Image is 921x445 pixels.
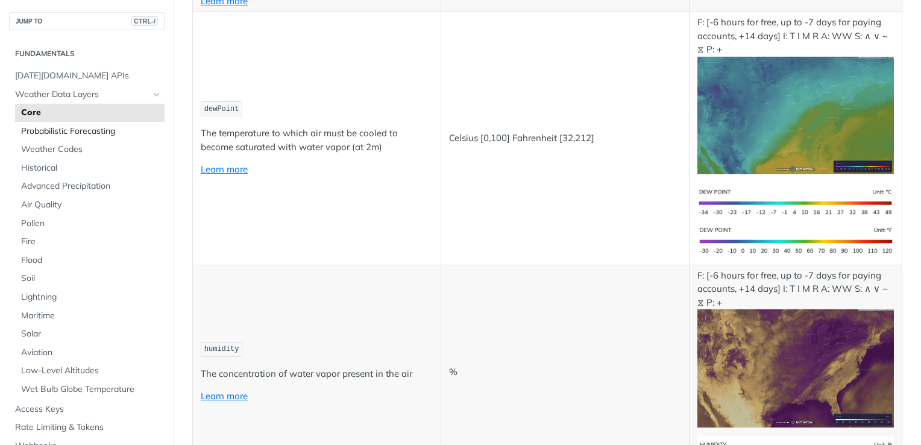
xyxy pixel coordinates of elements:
a: Weather Data LayersHide subpages for Weather Data Layers [9,86,165,104]
span: Rate Limiting & Tokens [15,421,162,434]
span: Expand image [697,196,894,207]
span: Soil [21,273,162,285]
a: Access Keys [9,400,165,418]
span: dewPoint [204,105,239,113]
span: Advanced Precipitation [21,180,162,192]
span: Flood [21,254,162,267]
a: Soil [15,270,165,288]
a: Rate Limiting & Tokens [9,418,165,437]
p: % [449,365,681,379]
p: Celsius [0,100] Fahrenheit [32,212] [449,131,681,145]
p: F: [-6 hours for free, up to -7 days for paying accounts, +14 days] I: T I M R A: WW S: ∧ ∨ ~ ⧖ P: + [697,16,894,174]
a: Wet Bulb Globe Temperature [15,380,165,399]
span: Weather Data Layers [15,89,149,101]
a: Historical [15,159,165,177]
a: Pollen [15,215,165,233]
h2: Fundamentals [9,48,165,59]
span: CTRL-/ [131,16,158,26]
a: Learn more [201,163,248,175]
p: The temperature to which air must be cooled to become saturated with water vapor (at 2m) [201,127,433,154]
span: Historical [21,162,162,174]
a: Lightning [15,288,165,306]
span: Aviation [21,347,162,359]
a: Maritime [15,307,165,325]
a: Flood [15,251,165,270]
span: Access Keys [15,403,162,415]
a: Aviation [15,344,165,362]
a: Air Quality [15,196,165,214]
a: [DATE][DOMAIN_NAME] APIs [9,67,165,85]
span: Fire [21,236,162,248]
button: JUMP TOCTRL-/ [9,12,165,30]
span: [DATE][DOMAIN_NAME] APIs [15,70,162,82]
span: Air Quality [21,199,162,211]
span: Expand image [697,362,894,373]
span: Pollen [21,218,162,230]
span: Core [21,107,162,119]
a: Fire [15,233,165,251]
span: Wet Bulb Globe Temperature [21,383,162,396]
span: Lightning [21,291,162,303]
span: humidity [204,345,239,353]
p: F: [-6 hours for free, up to -7 days for paying accounts, +14 days] I: T I M R A: WW S: ∧ ∨ ~ ⧖ P: + [697,269,894,428]
a: Weather Codes [15,140,165,159]
span: Expand image [697,235,894,246]
span: Low-Level Altitudes [21,365,162,377]
span: Maritime [21,310,162,322]
a: Core [15,104,165,122]
span: Probabilistic Forecasting [21,125,162,137]
button: Hide subpages for Weather Data Layers [152,90,162,99]
a: Advanced Precipitation [15,177,165,195]
span: Solar [21,328,162,340]
span: Expand image [697,109,894,120]
a: Probabilistic Forecasting [15,122,165,140]
span: Weather Codes [21,144,162,156]
p: The concentration of water vapor present in the air [201,367,433,381]
a: Learn more [201,390,248,402]
a: Low-Level Altitudes [15,362,165,380]
a: Solar [15,325,165,343]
